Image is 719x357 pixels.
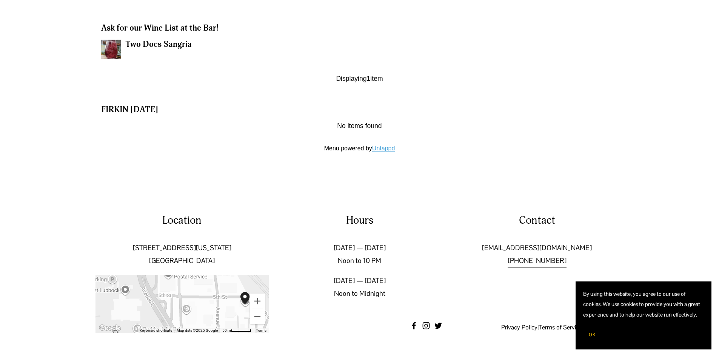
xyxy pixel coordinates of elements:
[95,74,624,83] div: Displaying item
[97,323,122,333] a: Open this area in Google Maps (opens a new window)
[450,213,624,228] h4: Contact
[250,294,265,309] button: Zoom in
[273,274,446,300] p: [DATE] — [DATE] Noon to Midnight
[220,328,254,333] button: Map Scale: 50 m per 50 pixels
[482,241,592,254] a: [EMAIL_ADDRESS][DOMAIN_NAME]
[589,332,596,338] span: OK
[237,289,262,319] div: Two Docs Brewing Co. 502 Texas Avenue Lubbock, TX, 79401, United States
[101,23,618,34] h3: Ask for our Wine List at the Bar!
[95,241,269,267] p: [STREET_ADDRESS][US_STATE] [GEOGRAPHIC_DATA]
[256,328,266,332] a: Terms
[576,281,711,349] section: Cookie banner
[250,309,265,324] button: Zoom out
[539,322,582,334] a: Terms of Service
[95,213,269,228] h4: Location
[434,322,442,329] a: twitter-unauth
[508,254,567,267] a: [PHONE_NUMBER]
[222,328,231,332] span: 50 m
[125,39,192,49] span: Two Docs Sangria
[473,322,624,334] p: | |
[101,40,121,59] img: Two Docs Sangria
[367,75,371,82] b: 1
[583,289,704,320] p: By using this website, you agree to our use of cookies. We use cookies to provide you with a grea...
[95,144,624,153] p: Menu powered by
[97,323,122,333] img: Google
[140,328,172,333] button: Keyboard shortcuts
[410,322,418,329] a: Facebook
[422,322,430,329] a: instagram-unauth
[372,145,395,151] a: Untappd
[583,328,601,342] button: OK
[273,241,446,267] p: [DATE] — [DATE] Noon to 10 PM
[273,213,446,228] h4: Hours
[101,104,618,115] h3: FIRKIN [DATE]
[501,322,537,334] a: Privacy Policy
[95,121,624,130] div: No items found
[177,328,218,332] span: Map data ©2025 Google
